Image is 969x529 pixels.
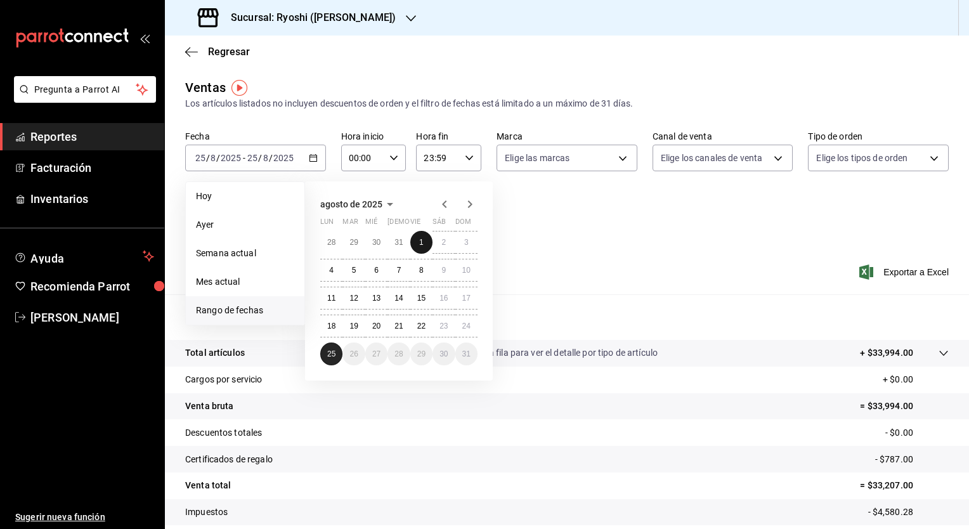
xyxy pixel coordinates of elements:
button: 31 de agosto de 2025 [455,343,478,365]
button: 10 de agosto de 2025 [455,259,478,282]
span: Ayuda [30,249,138,264]
span: / [206,153,210,163]
abbr: sábado [432,218,446,231]
button: 28 de julio de 2025 [320,231,342,254]
abbr: 16 de agosto de 2025 [439,294,448,303]
p: = $33,207.00 [860,479,949,492]
p: - $787.00 [875,453,949,466]
label: Hora fin [416,132,481,141]
button: 28 de agosto de 2025 [387,343,410,365]
h3: Sucursal: Ryoshi ([PERSON_NAME]) [221,10,396,25]
abbr: 29 de julio de 2025 [349,238,358,247]
abbr: 26 de agosto de 2025 [349,349,358,358]
span: / [216,153,220,163]
p: Da clic en la fila para ver el detalle por tipo de artículo [447,346,658,360]
span: Semana actual [196,247,294,260]
button: 20 de agosto de 2025 [365,315,387,337]
button: 14 de agosto de 2025 [387,287,410,310]
input: -- [210,153,216,163]
abbr: 4 de agosto de 2025 [329,266,334,275]
button: Exportar a Excel [862,264,949,280]
button: open_drawer_menu [140,33,150,43]
button: agosto de 2025 [320,197,398,212]
button: 21 de agosto de 2025 [387,315,410,337]
a: Pregunta a Parrot AI [9,92,156,105]
abbr: 25 de agosto de 2025 [327,349,335,358]
span: [PERSON_NAME] [30,309,154,326]
abbr: 28 de julio de 2025 [327,238,335,247]
div: Ventas [185,78,226,97]
abbr: 8 de agosto de 2025 [419,266,424,275]
abbr: 7 de agosto de 2025 [397,266,401,275]
label: Hora inicio [341,132,406,141]
button: 25 de agosto de 2025 [320,343,342,365]
span: / [258,153,262,163]
p: Impuestos [185,506,228,519]
button: 22 de agosto de 2025 [410,315,432,337]
button: 29 de julio de 2025 [342,231,365,254]
button: 16 de agosto de 2025 [432,287,455,310]
label: Fecha [185,132,326,141]
button: 27 de agosto de 2025 [365,343,387,365]
button: 7 de agosto de 2025 [387,259,410,282]
abbr: 19 de agosto de 2025 [349,322,358,330]
button: 18 de agosto de 2025 [320,315,342,337]
span: Rango de fechas [196,304,294,317]
abbr: 18 de agosto de 2025 [327,322,335,330]
abbr: 17 de agosto de 2025 [462,294,471,303]
abbr: martes [342,218,358,231]
p: Total artículos [185,346,245,360]
button: 29 de agosto de 2025 [410,343,432,365]
abbr: viernes [410,218,420,231]
abbr: 23 de agosto de 2025 [439,322,448,330]
span: / [269,153,273,163]
p: - $4,580.28 [868,506,949,519]
button: 9 de agosto de 2025 [432,259,455,282]
abbr: lunes [320,218,334,231]
p: = $33,994.00 [860,400,949,413]
button: 30 de julio de 2025 [365,231,387,254]
button: 17 de agosto de 2025 [455,287,478,310]
abbr: 29 de agosto de 2025 [417,349,426,358]
span: Elige los tipos de orden [816,152,907,164]
span: agosto de 2025 [320,199,382,209]
abbr: 22 de agosto de 2025 [417,322,426,330]
abbr: 20 de agosto de 2025 [372,322,380,330]
input: ---- [220,153,242,163]
button: 3 de agosto de 2025 [455,231,478,254]
p: Certificados de regalo [185,453,273,466]
button: 4 de agosto de 2025 [320,259,342,282]
abbr: 31 de julio de 2025 [394,238,403,247]
abbr: 5 de agosto de 2025 [352,266,356,275]
abbr: 15 de agosto de 2025 [417,294,426,303]
label: Marca [497,132,637,141]
abbr: 11 de agosto de 2025 [327,294,335,303]
div: Los artículos listados no incluyen descuentos de orden y el filtro de fechas está limitado a un m... [185,97,949,110]
button: 13 de agosto de 2025 [365,287,387,310]
button: 11 de agosto de 2025 [320,287,342,310]
p: Resumen [185,310,949,325]
p: Cargos por servicio [185,373,263,386]
abbr: 30 de julio de 2025 [372,238,380,247]
abbr: 10 de agosto de 2025 [462,266,471,275]
abbr: 9 de agosto de 2025 [441,266,446,275]
p: Descuentos totales [185,426,262,440]
abbr: 30 de agosto de 2025 [439,349,448,358]
p: - $0.00 [885,426,949,440]
abbr: 24 de agosto de 2025 [462,322,471,330]
span: Facturación [30,159,154,176]
button: 5 de agosto de 2025 [342,259,365,282]
span: Elige los canales de venta [661,152,762,164]
span: Sugerir nueva función [15,511,154,524]
button: 1 de agosto de 2025 [410,231,432,254]
abbr: jueves [387,218,462,231]
abbr: 12 de agosto de 2025 [349,294,358,303]
abbr: 21 de agosto de 2025 [394,322,403,330]
button: 26 de agosto de 2025 [342,343,365,365]
span: Pregunta a Parrot AI [34,83,136,96]
button: 24 de agosto de 2025 [455,315,478,337]
abbr: 2 de agosto de 2025 [441,238,446,247]
abbr: 1 de agosto de 2025 [419,238,424,247]
button: 8 de agosto de 2025 [410,259,432,282]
